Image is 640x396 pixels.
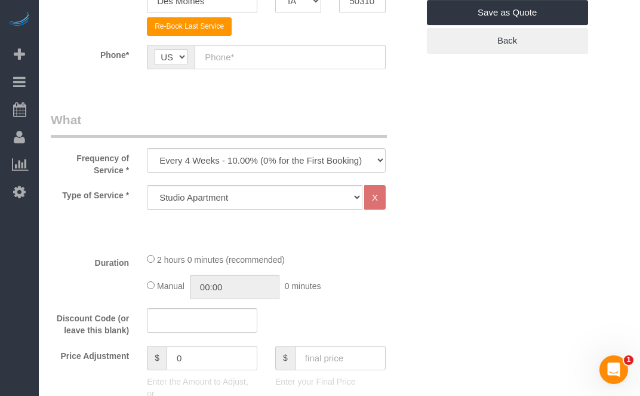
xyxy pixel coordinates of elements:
span: 0 minutes [285,281,321,291]
iframe: Intercom live chat [599,355,628,384]
input: final price [295,346,386,370]
legend: What [51,111,387,138]
label: Phone* [42,45,138,61]
button: Re-Book Last Service [147,17,232,36]
span: Manual [157,281,184,291]
label: Price Adjustment [42,346,138,362]
a: Back [427,28,588,53]
span: $ [275,346,295,370]
label: Duration [42,253,138,269]
span: $ [147,346,167,370]
label: Type of Service * [42,185,138,201]
label: Frequency of Service * [42,148,138,176]
p: Enter your Final Price [275,376,386,388]
label: Discount Code (or leave this blank) [42,308,138,336]
img: Automaid Logo [7,12,31,29]
input: Phone* [195,45,386,69]
span: 2 hours 0 minutes (recommended) [157,255,285,265]
span: 1 [624,355,633,365]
